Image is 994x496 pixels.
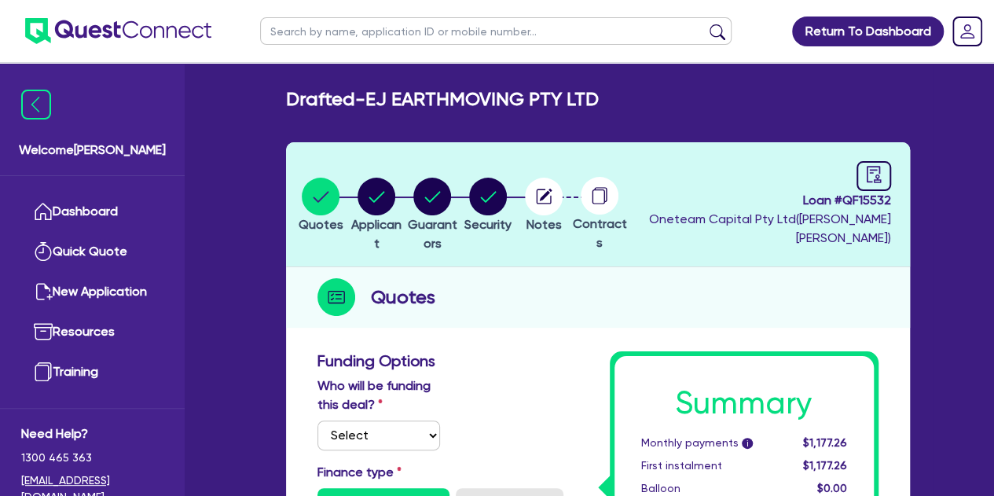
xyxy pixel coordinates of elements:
[21,424,163,443] span: Need Help?
[629,435,783,451] div: Monthly payments
[298,177,344,235] button: Quotes
[947,11,988,52] a: Dropdown toggle
[464,177,512,235] button: Security
[632,191,891,210] span: Loan # QF15532
[816,482,846,494] span: $0.00
[865,166,882,183] span: audit
[802,436,846,449] span: $1,177.26
[524,177,563,235] button: Notes
[21,232,163,272] a: Quick Quote
[260,17,732,45] input: Search by name, application ID or mobile number...
[286,88,599,111] h2: Drafted - EJ EARTHMOVING PTY LTD
[405,177,460,254] button: Guarantors
[21,312,163,352] a: Resources
[408,217,457,251] span: Guarantors
[21,450,163,466] span: 1300 465 363
[526,217,562,232] span: Notes
[34,242,53,261] img: quick-quote
[629,457,783,474] div: First instalment
[371,283,435,311] h2: Quotes
[34,322,53,341] img: resources
[19,141,166,160] span: Welcome [PERSON_NAME]
[641,384,847,422] h1: Summary
[802,459,846,472] span: $1,177.26
[349,177,405,254] button: Applicant
[742,438,753,449] span: i
[317,278,355,316] img: step-icon
[21,272,163,312] a: New Application
[299,217,343,232] span: Quotes
[21,90,51,119] img: icon-menu-close
[317,463,402,482] label: Finance type
[317,377,440,414] label: Who will be funding this deal?
[351,217,402,251] span: Applicant
[25,18,211,44] img: quest-connect-logo-blue
[464,217,512,232] span: Security
[21,352,163,392] a: Training
[792,17,944,46] a: Return To Dashboard
[573,216,627,250] span: Contracts
[21,192,163,232] a: Dashboard
[649,211,891,245] span: Oneteam Capital Pty Ltd ( [PERSON_NAME] [PERSON_NAME] )
[317,351,586,370] h3: Funding Options
[34,282,53,301] img: new-application
[34,362,53,381] img: training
